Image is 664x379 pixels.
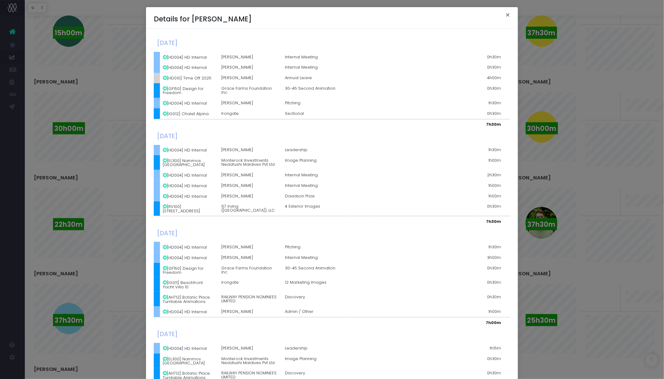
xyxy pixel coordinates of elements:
[218,108,282,119] td: Irongate
[218,354,282,368] td: Monterock Investments Nedafushi Maldives Pvt Ltd
[486,219,501,224] strong: 7h30m
[478,98,504,108] td: 1h30m
[160,306,218,317] td: [HD004] HD Internal
[478,83,504,98] td: 0h30m
[218,98,282,108] td: [PERSON_NAME]
[478,252,504,263] td: 3h00m
[478,155,504,170] td: 1h00m
[478,201,504,216] td: 0h30m
[160,252,218,263] td: [HD004] HD Internal
[478,145,504,156] td: 1h30m
[160,242,218,252] td: [HD004] HD Internal
[478,191,504,201] td: 1h00m
[285,346,308,350] span: Leadership
[285,255,318,259] span: Internal Meeting
[285,86,335,90] span: 30-45 Second Animation
[160,73,218,83] td: [HD010] Time Off 2025
[285,204,320,208] span: 4 Exterior Images
[157,133,368,140] h4: [DATE]
[160,180,218,191] td: [HD004] HD Internal
[478,242,504,252] td: 1h30m
[160,343,218,354] td: [HD004] HD Internal
[157,39,368,47] h4: [DATE]
[285,111,304,115] span: Sectional
[285,309,313,314] span: Admin / Other
[218,242,282,252] td: [PERSON_NAME]
[218,306,282,317] td: [PERSON_NAME]
[285,76,312,80] span: Annual Leave
[478,292,504,306] td: 0h30m
[218,277,282,292] td: Irongate
[478,108,504,119] td: 0h30m
[218,52,282,62] td: [PERSON_NAME]
[478,170,504,180] td: 2h30m
[285,158,317,162] span: Image Planning
[486,320,501,326] strong: 7h00m
[218,62,282,73] td: [PERSON_NAME]
[285,55,318,59] span: Internal Meeting
[478,277,504,292] td: 0h30m
[478,52,504,62] td: 0h30m
[218,83,282,98] td: Grace Farms Foundation Inc
[218,73,282,83] td: [PERSON_NAME]
[478,180,504,191] td: 1h00m
[285,65,318,69] span: Internal Meeting
[160,83,218,98] td: [GF150] Design for Freedom
[285,173,318,177] span: Internal Meeting
[218,252,282,263] td: [PERSON_NAME]
[157,331,368,338] h4: [DATE]
[501,11,514,21] button: Close
[218,343,282,354] td: [PERSON_NAME]
[285,280,326,284] span: 12 Marketing Images
[285,295,305,299] span: Discovery
[160,354,218,368] td: [EL300] Nammos [GEOGRAPHIC_DATA]
[478,306,504,317] td: 1h00m
[160,191,218,201] td: [HD004] HD Internal
[478,343,504,354] td: 1h15m
[160,292,218,306] td: [AH712] Botanic Place Turntable Animations
[160,145,218,156] td: [HD004] HD Internal
[218,155,282,170] td: Monterock Investments Nedafushi Maldives Pvt Ltd
[285,266,335,270] span: 30-45 Second Animation
[285,183,318,187] span: Internal Meeting
[285,245,300,249] span: Pitching
[486,121,501,127] strong: 7h30m
[218,145,282,156] td: [PERSON_NAME]
[218,170,282,180] td: [PERSON_NAME]
[218,292,282,306] td: RAILWAY PENSION NOMINEES LIMITED
[478,354,504,368] td: 0h30m
[154,15,267,23] h3: Details for [PERSON_NAME]
[160,98,218,108] td: [HD004] HD Internal
[160,277,218,292] td: [IG011] Beachfront Yacht Villa 10
[218,191,282,201] td: [PERSON_NAME]
[478,263,504,277] td: 0h30m
[218,201,282,216] td: 67 Irving ([GEOGRAPHIC_DATA]), LLC
[285,371,305,375] span: Discovery
[160,170,218,180] td: [HD004] HD Internal
[157,230,368,237] h4: [DATE]
[285,357,317,361] span: Image Planning
[160,62,218,73] td: [HD004] HD Internal
[160,52,218,62] td: [HD004] HD Internal
[478,62,504,73] td: 0h30m
[218,180,282,191] td: [PERSON_NAME]
[285,148,308,152] span: Leadership
[160,155,218,170] td: [EL300] Nammos [GEOGRAPHIC_DATA]
[160,263,218,277] td: [GF150] Design for Freedom
[478,73,504,83] td: 4h00m
[285,101,300,105] span: Pitching
[160,108,218,119] td: [IG012] Chalet Alpina
[160,201,218,216] td: [RV100] [STREET_ADDRESS]
[218,263,282,277] td: Grace Farms Foundation Inc
[285,194,315,198] span: Davidson Prize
